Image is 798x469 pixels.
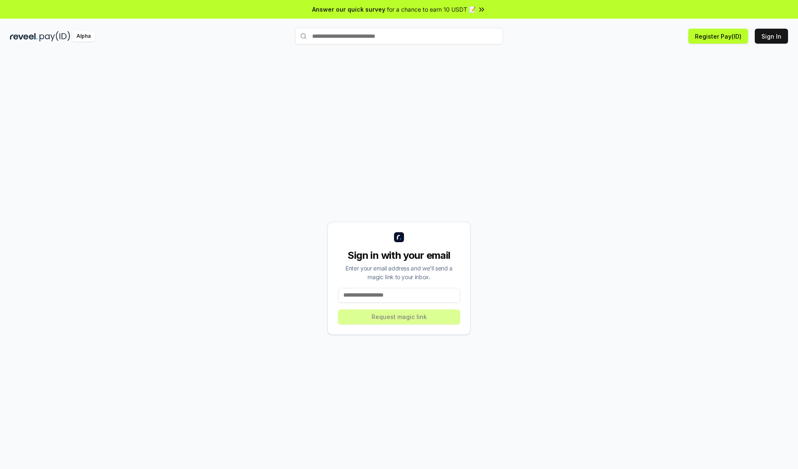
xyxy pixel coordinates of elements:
div: Sign in with your email [338,249,460,262]
div: Enter your email address and we’ll send a magic link to your inbox. [338,264,460,281]
div: Alpha [72,31,95,42]
button: Sign In [755,29,788,44]
img: reveel_dark [10,31,38,42]
img: pay_id [39,31,70,42]
button: Register Pay(ID) [688,29,748,44]
img: logo_small [394,232,404,242]
span: Answer our quick survey [312,5,385,14]
span: for a chance to earn 10 USDT 📝 [387,5,476,14]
